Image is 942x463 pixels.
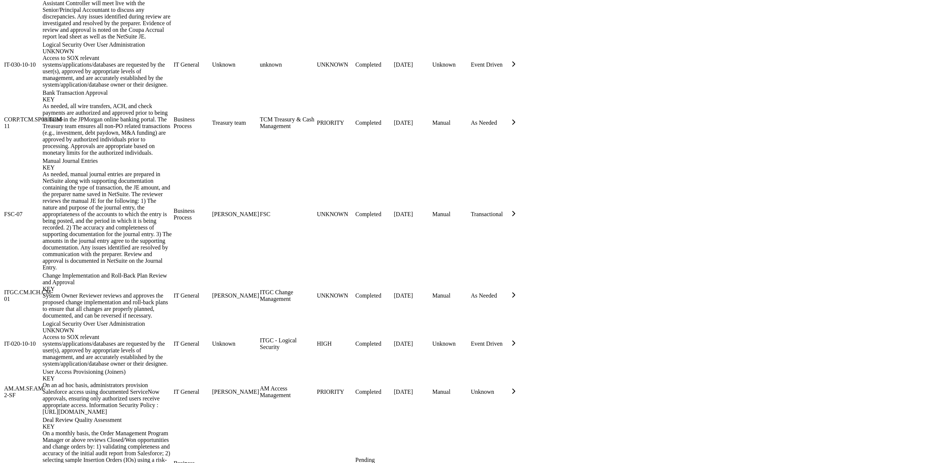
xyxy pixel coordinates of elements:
[470,272,508,319] td: As Needed
[43,48,172,55] div: UNKNOWN
[355,211,392,218] div: Completed
[432,368,470,416] td: Manual
[43,272,172,292] div: Change Implementation and Roll-Back Plan Review and Approval
[43,171,172,271] div: As needed, manual journal entries are prepared in NetSuite along with supporting documentation co...
[432,272,470,319] td: Manual
[260,385,315,399] div: AM Access Management
[260,211,315,218] div: FSC
[4,211,41,218] div: FSC-07
[43,292,172,319] div: System Owner Reviewer reviews and approves the proposed change implementation and roll-back plans...
[43,327,172,334] div: UNKNOWN
[394,120,431,126] div: [DATE]
[432,320,470,368] td: Unknown
[173,368,211,416] td: IT General
[43,90,172,103] div: Bank Transaction Approval
[394,340,431,347] div: [DATE]
[317,211,354,218] div: UNKNOWN
[173,272,211,319] td: IT General
[355,389,392,395] div: Completed
[317,340,354,347] div: HIGH
[173,320,211,368] td: IT General
[173,89,211,157] td: Business Process
[43,164,172,171] div: KEY
[432,41,470,88] td: Unknown
[470,320,508,368] td: Event Driven
[4,340,41,347] div: IT-020-10-10
[394,292,431,299] div: [DATE]
[43,321,172,334] div: Logical Security Over User Administration
[43,417,172,430] div: Deal Review Quality Assessment
[43,375,172,382] div: KEY
[394,389,431,395] div: [DATE]
[4,61,41,68] div: IT-030-10-10
[432,157,470,271] td: Manual
[355,61,392,68] div: Completed
[260,116,315,130] div: TCM Treasury & Cash Management
[470,41,508,88] td: Event Driven
[212,61,258,68] div: Unknown
[43,96,172,103] div: KEY
[43,286,172,292] div: KEY
[43,55,172,88] div: Access to SOX relevant systems/applications/databases are requested by the user(s), approved by a...
[317,120,354,126] div: PRIORITY
[355,120,392,126] div: Completed
[394,61,431,68] div: [DATE]
[43,103,172,156] div: As needed, all wire transfers, ACH, and check payments are authorized and approved prior to being...
[212,211,258,218] div: [PERSON_NAME]
[317,389,354,395] div: PRIORITY
[43,334,172,367] div: Access to SOX relevant systems/applications/databases are requested by the user(s), approved by a...
[317,61,354,68] div: UNKNOWN
[260,61,315,68] div: unknown
[43,423,172,430] div: KEY
[212,340,258,347] div: Unknown
[260,337,315,350] div: ITGC - Logical Security
[470,89,508,157] td: As Needed
[355,292,392,299] div: Completed
[43,382,172,415] div: On an ad hoc basis, administrators provision Salesforce access using documented ServiceNow approv...
[43,369,172,382] div: User Access Provisioning (Joiners)
[260,289,315,302] div: ITGC Change Management
[4,116,41,130] div: CORP.TCM.SP03.TCM-11
[394,211,431,218] div: [DATE]
[212,120,258,126] div: Treasury team
[470,368,508,416] td: Unknown
[173,41,211,88] td: IT General
[355,340,392,347] div: Completed
[317,292,354,299] div: UNKNOWN
[43,158,172,171] div: Manual Journal Entries
[4,385,41,399] div: AM.AM.SF.AM-2-SF
[212,389,258,395] div: [PERSON_NAME]
[173,157,211,271] td: Business Process
[4,289,41,302] div: ITGC.CM.ICH.CM-01
[432,89,470,157] td: Manual
[212,292,258,299] div: [PERSON_NAME]
[470,157,508,271] td: Transactional
[43,41,172,55] div: Logical Security Over User Administration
